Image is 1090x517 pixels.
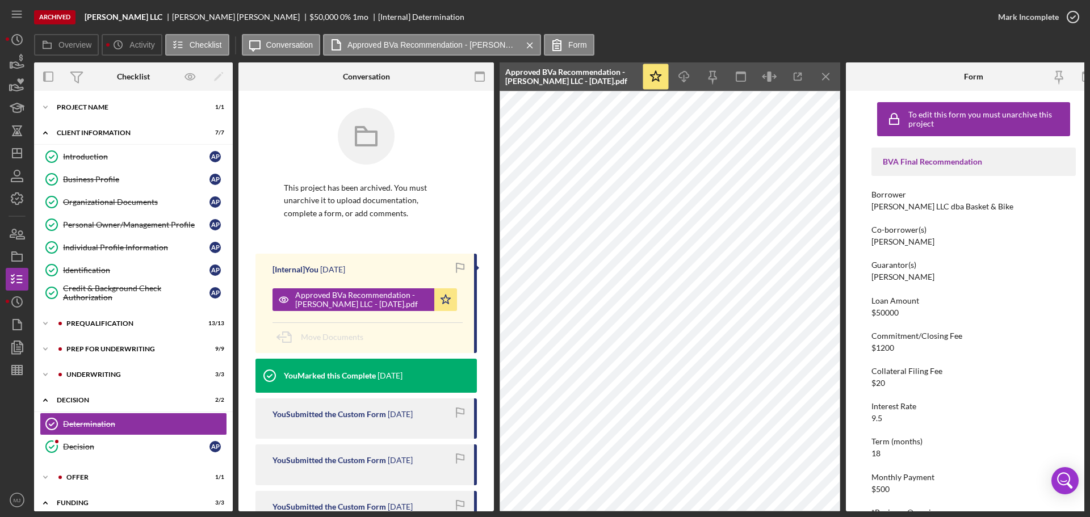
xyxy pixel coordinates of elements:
div: A P [209,219,221,230]
button: Mark Incomplete [987,6,1084,28]
div: 3 / 3 [204,499,224,506]
a: IntroductionAP [40,145,227,168]
div: Prequalification [66,320,196,327]
div: Checklist [117,72,150,81]
button: Activity [102,34,162,56]
div: 1 / 1 [204,104,224,111]
div: Approved BVa Recommendation - [PERSON_NAME] LLC - [DATE].pdf [295,291,429,309]
div: Monthly Payment [871,473,1076,482]
div: Term (months) [871,437,1076,446]
button: Approved BVa Recommendation - [PERSON_NAME] LLC - [DATE].pdf [323,34,541,56]
div: Underwriting [66,371,196,378]
text: MJ [14,497,21,503]
button: Conversation [242,34,321,56]
div: Open Intercom Messenger [1051,467,1079,494]
div: A P [209,242,221,253]
div: $50,000 [309,12,338,22]
div: Guarantor(s) [871,260,1076,270]
div: 9 / 9 [204,346,224,352]
div: Co-borrower(s) [871,225,1076,234]
div: 0 % [340,12,351,22]
div: Business Profile [63,175,209,184]
button: Checklist [165,34,229,56]
a: Personal Owner/Management ProfileAP [40,213,227,236]
div: Client Information [57,129,196,136]
div: Personal Owner/Management Profile [63,220,209,229]
label: Form [568,40,587,49]
div: [PERSON_NAME] [871,272,934,281]
a: DecisionAP [40,435,227,458]
div: Funding [57,499,196,506]
b: [PERSON_NAME] LLC [85,12,162,22]
button: MJ [6,489,28,511]
div: A P [209,441,221,452]
div: You Submitted the Custom Form [272,502,386,511]
div: BVA Final Recommendation [883,157,1064,166]
div: A P [209,196,221,208]
div: You Submitted the Custom Form [272,456,386,465]
time: 2024-08-15 18:18 [388,502,413,511]
div: Organizational Documents [63,197,209,207]
div: *Business Overview [871,508,1076,517]
div: Loan Amount [871,296,1076,305]
div: A P [209,287,221,299]
label: Approved BVa Recommendation - [PERSON_NAME] LLC - [DATE].pdf [347,40,518,49]
a: IdentificationAP [40,259,227,281]
a: Individual Profile InformationAP [40,236,227,259]
div: Collateral Filing Fee [871,367,1076,376]
div: Identification [63,266,209,275]
div: $1200 [871,343,894,352]
div: Project Name [57,104,196,111]
time: 2024-08-16 17:25 [388,410,413,419]
time: 2024-08-29 00:08 [320,265,345,274]
button: Move Documents [272,323,375,351]
div: [PERSON_NAME] [PERSON_NAME] [172,12,309,22]
button: Form [544,34,594,56]
a: Business ProfileAP [40,168,227,191]
div: Decision [63,442,209,451]
time: 2024-08-16 17:22 [388,456,413,465]
div: You Marked this Complete [284,371,376,380]
div: 13 / 13 [204,320,224,327]
div: Prep for Underwriting [66,346,196,352]
label: Activity [129,40,154,49]
div: A P [209,264,221,276]
div: [Internal] You [272,265,318,274]
p: This project has been archived. You must unarchive it to upload documentation, complete a form, o... [284,182,448,220]
label: Checklist [190,40,222,49]
div: Interest Rate [871,402,1076,411]
div: $20 [871,379,885,388]
div: Offer [66,474,196,481]
div: A P [209,174,221,185]
div: You Submitted the Custom Form [272,410,386,419]
span: Move Documents [301,332,363,342]
div: Archived [34,10,76,24]
div: Conversation [343,72,390,81]
div: 1 / 1 [204,474,224,481]
a: Organizational DocumentsAP [40,191,227,213]
div: Commitment/Closing Fee [871,331,1076,341]
a: Credit & Background Check AuthorizationAP [40,281,227,304]
div: [PERSON_NAME] [871,237,934,246]
div: To edit this form you must unarchive this project [908,110,1067,128]
time: 2024-08-27 15:47 [378,371,403,380]
button: Approved BVa Recommendation - [PERSON_NAME] LLC - [DATE].pdf [272,288,457,311]
a: Determination [40,413,227,435]
div: Determination [63,419,227,428]
div: Introduction [63,152,209,161]
div: A P [209,151,221,162]
div: Credit & Background Check Authorization [63,284,209,302]
div: $500 [871,485,890,494]
div: 3 / 3 [204,371,224,378]
div: 1 mo [353,12,368,22]
label: Conversation [266,40,313,49]
div: Mark Incomplete [998,6,1059,28]
div: Decision [57,397,196,403]
div: 9.5 [871,414,882,423]
div: Approved BVa Recommendation - [PERSON_NAME] LLC - [DATE].pdf [505,68,636,86]
div: 18 [871,449,881,458]
div: [Internal] Determination [378,12,464,22]
div: $50000 [871,308,899,317]
label: Overview [58,40,91,49]
button: Overview [34,34,99,56]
